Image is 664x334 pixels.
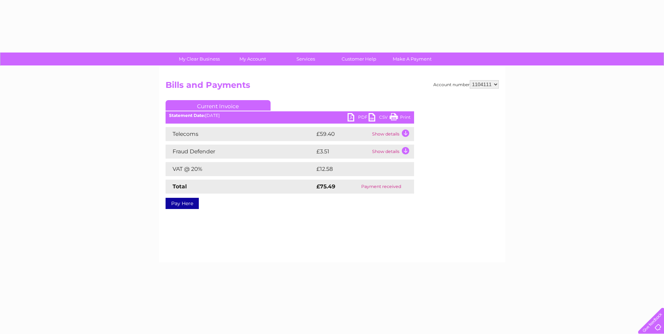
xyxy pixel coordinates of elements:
a: Pay Here [166,198,199,209]
div: [DATE] [166,113,414,118]
a: Make A Payment [383,53,441,65]
a: Services [277,53,335,65]
a: PDF [348,113,369,123]
td: Fraud Defender [166,145,315,159]
td: £59.40 [315,127,370,141]
a: Current Invoice [166,100,271,111]
td: Show details [370,127,414,141]
a: Customer Help [330,53,388,65]
td: Show details [370,145,414,159]
strong: Total [173,183,187,190]
div: Account number [433,80,499,89]
a: My Clear Business [170,53,228,65]
b: Statement Date: [169,113,205,118]
td: Telecoms [166,127,315,141]
a: My Account [224,53,281,65]
a: CSV [369,113,390,123]
a: Print [390,113,411,123]
td: Payment received [348,180,414,194]
td: VAT @ 20% [166,162,315,176]
td: £3.51 [315,145,370,159]
h2: Bills and Payments [166,80,499,93]
strong: £75.49 [316,183,335,190]
td: £12.58 [315,162,399,176]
